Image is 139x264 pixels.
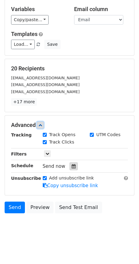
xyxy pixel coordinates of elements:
[11,76,80,80] small: [EMAIL_ADDRESS][DOMAIN_NAME]
[11,65,128,72] h5: 20 Recipients
[11,40,35,49] a: Load...
[11,163,33,168] strong: Schedule
[96,132,120,138] label: UTM Codes
[11,132,32,137] strong: Tracking
[5,202,25,213] a: Send
[49,175,94,181] label: Add unsubscribe link
[11,152,27,156] strong: Filters
[11,176,41,181] strong: Unsubscribe
[43,164,66,169] span: Send now
[108,234,139,264] iframe: Chat Widget
[26,202,54,213] a: Preview
[43,183,98,188] a: Copy unsubscribe link
[11,98,37,106] a: +17 more
[55,202,102,213] a: Send Test Email
[11,31,38,37] a: Templates
[11,15,49,25] a: Copy/paste...
[11,6,65,13] h5: Variables
[74,6,128,13] h5: Email column
[49,132,76,138] label: Track Opens
[49,139,74,145] label: Track Clicks
[11,82,80,87] small: [EMAIL_ADDRESS][DOMAIN_NAME]
[11,122,128,128] h5: Advanced
[11,89,80,94] small: [EMAIL_ADDRESS][DOMAIN_NAME]
[44,40,60,49] button: Save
